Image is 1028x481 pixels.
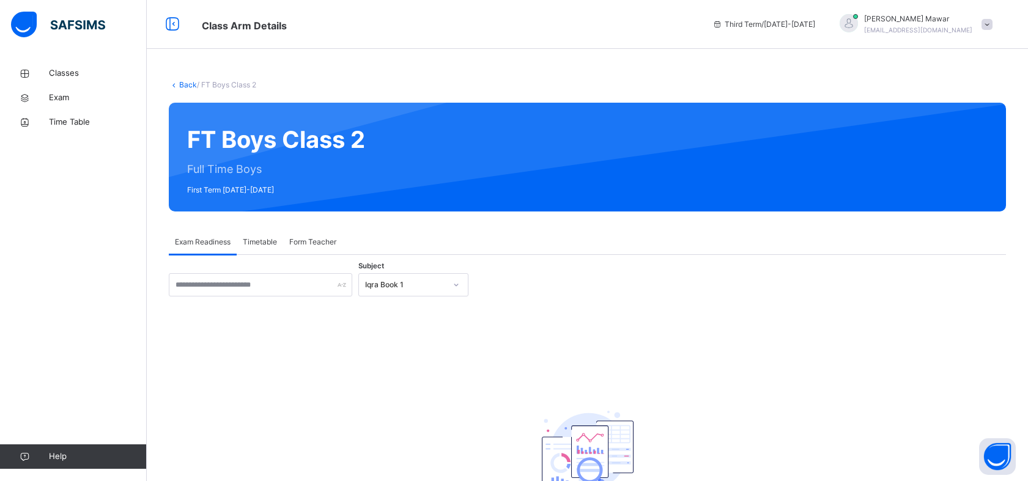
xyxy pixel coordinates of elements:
[197,80,256,89] span: / FT Boys Class 2
[175,237,231,248] span: Exam Readiness
[289,237,336,248] span: Form Teacher
[365,279,446,290] div: Iqra Book 1
[49,450,146,463] span: Help
[712,19,815,30] span: session/term information
[358,261,384,271] span: Subject
[49,92,147,104] span: Exam
[243,237,277,248] span: Timetable
[11,12,105,37] img: safsims
[827,13,999,35] div: Hafiz AbdullahMawar
[49,67,147,79] span: Classes
[864,13,972,24] span: [PERSON_NAME] Mawar
[179,80,197,89] a: Back
[979,438,1016,475] button: Open asap
[202,20,287,32] span: Class Arm Details
[49,116,147,128] span: Time Table
[864,26,972,34] span: [EMAIL_ADDRESS][DOMAIN_NAME]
